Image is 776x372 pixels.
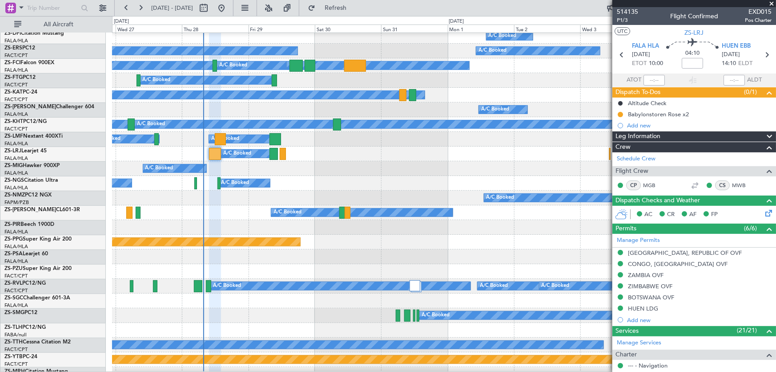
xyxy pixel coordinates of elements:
[617,7,638,16] span: 514135
[722,59,736,68] span: 14:10
[4,75,36,80] a: ZS-FTGPC12
[4,119,23,124] span: ZS-KHT
[615,224,636,234] span: Permits
[617,155,655,164] a: Schedule Crew
[304,1,357,15] button: Refresh
[732,181,752,189] a: MWB
[116,25,182,33] div: Wed 27
[4,207,56,213] span: ZS-[PERSON_NAME]
[4,361,28,368] a: FACT/CPT
[4,75,23,80] span: ZS-FTG
[643,181,663,189] a: MGB
[627,122,772,129] div: Add new
[542,279,570,293] div: A/C Booked
[4,60,20,65] span: ZS-FCI
[478,44,507,57] div: A/C Booked
[4,251,48,257] a: ZS-PSALearjet 60
[711,210,718,219] span: FP
[4,237,23,242] span: ZS-PPG
[4,178,58,183] a: ZS-NGSCitation Ultra
[4,325,46,330] a: ZS-TLHPC12/NG
[4,281,22,286] span: ZS-RVL
[4,310,24,315] span: ZS-SMG
[4,140,28,147] a: FALA/HLA
[4,295,23,301] span: ZS-SGC
[615,27,630,35] button: UTC
[4,243,28,250] a: FALA/HLA
[4,45,35,51] a: ZS-ERSPC12
[10,17,96,32] button: All Aircraft
[649,59,663,68] span: 10:00
[627,76,641,85] span: ATOT
[4,37,28,44] a: FALA/HLA
[4,331,27,338] a: FABA/null
[632,42,659,51] span: FALA HLA
[151,4,193,12] span: [DATE] - [DATE]
[4,82,28,88] a: FACT/CPT
[4,192,25,198] span: ZS-NMZ
[514,25,580,33] div: Tue 2
[4,111,28,118] a: FALA/HLA
[722,50,740,59] span: [DATE]
[4,60,54,65] a: ZS-FCIFalcon 900EX
[449,18,464,25] div: [DATE]
[722,42,751,51] span: HUEN EBB
[114,18,129,25] div: [DATE]
[745,7,772,16] span: EXD015
[628,110,689,118] div: Babylonstoren Rose x2
[632,59,647,68] span: ETOT
[4,339,23,345] span: ZS-TTH
[670,12,718,21] div: Flight Confirmed
[4,31,64,36] a: ZS-DFICitation Mustang
[4,163,60,168] a: ZS-MIGHawker 900XP
[628,249,742,257] div: [GEOGRAPHIC_DATA], REPUBLIC OF OVF
[4,104,94,110] a: ZS-[PERSON_NAME]Challenger 604
[4,52,28,59] a: FACT/CPT
[617,16,638,24] span: P1/3
[615,166,648,176] span: Flight Crew
[615,350,637,360] span: Charter
[689,210,696,219] span: AF
[4,207,80,213] a: ZS-[PERSON_NAME]CL601-3R
[4,281,46,286] a: ZS-RVLPC12/NG
[4,354,37,360] a: ZS-YTBPC-24
[273,206,302,219] div: A/C Booked
[632,50,650,59] span: [DATE]
[480,279,508,293] div: A/C Booked
[317,5,354,11] span: Refresh
[4,251,23,257] span: ZS-PSA
[644,210,652,219] span: AC
[4,199,29,206] a: FAPM/PZB
[27,1,78,15] input: Trip Number
[4,325,22,330] span: ZS-TLH
[4,134,23,139] span: ZS-LMF
[685,49,700,58] span: 04:10
[223,147,251,160] div: A/C Booked
[4,346,28,353] a: FACT/CPT
[628,282,672,290] div: ZIMBABWE OVF
[4,148,47,154] a: ZS-LRJLearjet 45
[615,142,631,152] span: Crew
[4,273,28,279] a: FACT/CPT
[137,118,165,131] div: A/C Booked
[4,148,21,154] span: ZS-LRJ
[145,162,173,175] div: A/C Booked
[643,75,665,86] input: --:--
[617,339,661,347] a: Manage Services
[738,59,752,68] span: ELDT
[4,126,28,132] a: FACT/CPT
[744,224,757,233] span: (6/6)
[628,260,728,268] div: CONGO, [GEOGRAPHIC_DATA] OVF
[448,25,514,33] div: Mon 1
[737,326,757,335] span: (21/21)
[4,45,22,51] span: ZS-ERS
[4,184,28,191] a: FALA/HLA
[219,59,247,72] div: A/C Booked
[628,294,674,301] div: BOTSWANA OVF
[615,196,700,206] span: Dispatch Checks and Weather
[4,302,28,309] a: FALA/HLA
[481,103,509,116] div: A/C Booked
[745,16,772,24] span: Pos Charter
[4,229,28,235] a: FALA/HLA
[489,29,517,43] div: A/C Booked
